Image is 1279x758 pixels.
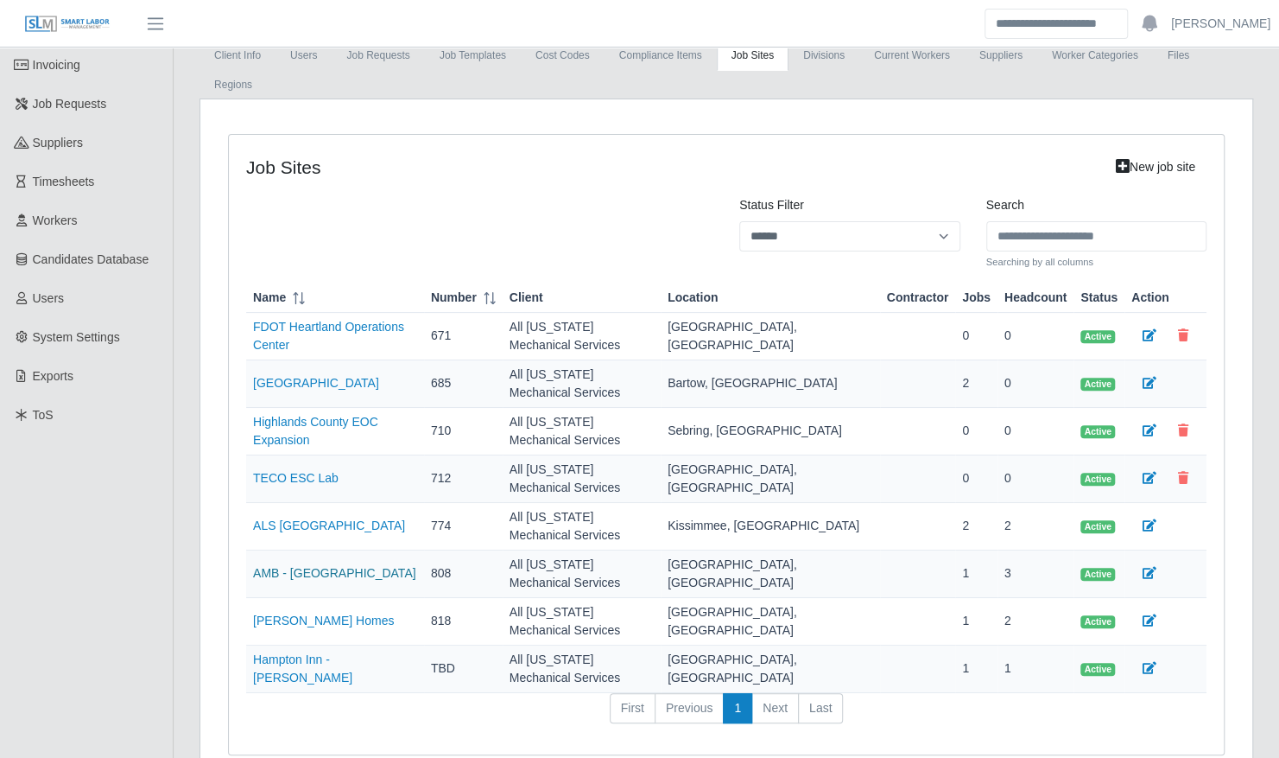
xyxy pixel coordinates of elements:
span: Candidates Database [33,252,149,266]
td: 0 [955,408,997,455]
a: New job site [1105,152,1206,182]
td: 2 [997,503,1073,551]
a: AMB - [GEOGRAPHIC_DATA] [253,566,416,580]
small: Searching by all columns [986,255,1207,270]
span: Name [253,289,286,307]
td: Sebring, [GEOGRAPHIC_DATA] [661,408,880,455]
a: Regions [199,69,267,100]
td: All [US_STATE] Mechanical Services [503,646,661,693]
a: Users [275,40,332,71]
td: [GEOGRAPHIC_DATA], [GEOGRAPHIC_DATA] [661,313,880,360]
td: 0 [997,408,1073,455]
td: 3 [997,551,1073,598]
span: Users [33,291,65,305]
a: Current Workers [859,40,965,71]
td: 685 [424,360,503,408]
span: Status [1080,289,1118,307]
td: 1 [955,551,997,598]
span: Number [431,289,477,307]
a: Compliance Items [605,40,717,71]
span: Active [1080,520,1115,534]
img: SLM Logo [24,15,111,34]
span: Jobs [962,289,991,307]
td: [GEOGRAPHIC_DATA], [GEOGRAPHIC_DATA] [661,598,880,646]
td: 2 [997,598,1073,646]
a: cost codes [521,40,605,71]
span: Headcount [1004,289,1067,307]
td: All [US_STATE] Mechanical Services [503,551,661,598]
td: 0 [997,455,1073,503]
td: 710 [424,408,503,455]
a: Divisions [788,40,859,71]
a: Worker Categories [1037,40,1153,71]
td: All [US_STATE] Mechanical Services [503,598,661,646]
span: Active [1080,378,1115,392]
nav: pagination [246,693,1206,738]
span: Exports [33,369,73,383]
span: Contractor [887,289,949,307]
a: Suppliers [965,40,1037,71]
label: Status Filter [739,196,804,214]
a: 1 [723,693,752,724]
td: 2 [955,360,997,408]
span: ToS [33,408,54,422]
a: Job Requests [332,40,424,71]
td: All [US_STATE] Mechanical Services [503,313,661,360]
td: TBD [424,646,503,693]
td: [GEOGRAPHIC_DATA], [GEOGRAPHIC_DATA] [661,646,880,693]
td: 0 [955,455,997,503]
td: All [US_STATE] Mechanical Services [503,408,661,455]
span: Active [1080,568,1115,582]
span: Suppliers [33,136,83,150]
a: Highlands County EOC Expansion [253,415,378,447]
td: 1 [955,598,997,646]
span: Active [1080,615,1115,629]
span: Invoicing [33,58,80,72]
a: [GEOGRAPHIC_DATA] [253,376,379,390]
span: Location [668,289,718,307]
td: 0 [997,313,1073,360]
h4: job sites [246,156,960,178]
td: All [US_STATE] Mechanical Services [503,360,661,408]
a: Job Templates [425,40,521,71]
td: 808 [424,551,503,598]
td: Kissimmee, [GEOGRAPHIC_DATA] [661,503,880,551]
td: 0 [997,360,1073,408]
td: 1 [997,646,1073,693]
a: Files [1153,40,1204,71]
a: job sites [717,40,788,71]
td: 2 [955,503,997,551]
span: System Settings [33,330,120,344]
span: Client [510,289,543,307]
a: FDOT Heartland Operations Center [253,320,404,352]
span: Timesheets [33,175,95,188]
td: 1 [955,646,997,693]
a: [PERSON_NAME] Homes [253,614,394,627]
a: [PERSON_NAME] [1171,15,1270,33]
span: Active [1080,473,1115,487]
span: Active [1080,425,1115,439]
a: ALS [GEOGRAPHIC_DATA] [253,519,405,532]
a: TECO ESC Lab [253,471,339,485]
td: 712 [424,455,503,503]
span: Active [1080,663,1115,677]
span: Action [1131,289,1169,307]
span: Workers [33,213,78,227]
span: Active [1080,330,1115,344]
td: [GEOGRAPHIC_DATA], [GEOGRAPHIC_DATA] [661,455,880,503]
td: 774 [424,503,503,551]
td: 0 [955,313,997,360]
td: 818 [424,598,503,646]
a: Client Info [199,40,275,71]
td: [GEOGRAPHIC_DATA], [GEOGRAPHIC_DATA] [661,551,880,598]
input: Search [985,9,1128,39]
span: Job Requests [33,97,107,111]
td: Bartow, [GEOGRAPHIC_DATA] [661,360,880,408]
td: 671 [424,313,503,360]
td: All [US_STATE] Mechanical Services [503,503,661,551]
td: All [US_STATE] Mechanical Services [503,455,661,503]
a: Hampton Inn - [PERSON_NAME] [253,653,352,685]
label: Search [986,196,1024,214]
